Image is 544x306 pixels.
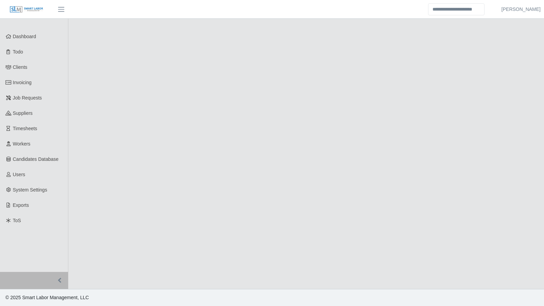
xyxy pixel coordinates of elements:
[502,6,541,13] a: [PERSON_NAME]
[13,49,23,55] span: Todo
[13,64,28,70] span: Clients
[13,172,26,177] span: Users
[13,95,42,101] span: Job Requests
[13,187,47,193] span: System Settings
[428,3,485,15] input: Search
[13,218,21,223] span: ToS
[13,126,37,131] span: Timesheets
[13,141,31,147] span: Workers
[5,295,89,300] span: © 2025 Smart Labor Management, LLC
[13,80,32,85] span: Invoicing
[13,156,59,162] span: Candidates Database
[13,34,36,39] span: Dashboard
[10,6,44,13] img: SLM Logo
[13,202,29,208] span: Exports
[13,110,33,116] span: Suppliers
